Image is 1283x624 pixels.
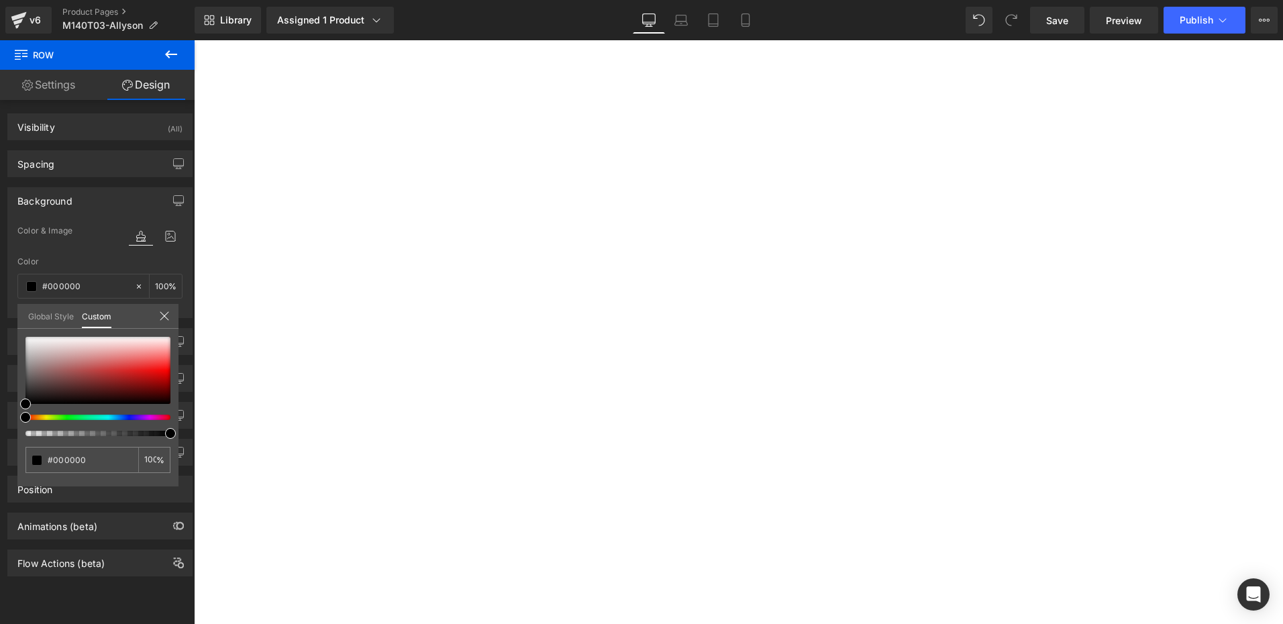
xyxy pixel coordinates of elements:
[1180,15,1213,25] span: Publish
[97,70,195,100] a: Design
[1164,7,1245,34] button: Publish
[998,7,1025,34] button: Redo
[1237,578,1270,611] div: Open Intercom Messenger
[48,453,133,467] input: Color
[1090,7,1158,34] a: Preview
[1106,13,1142,28] span: Preview
[28,304,74,327] a: Global Style
[1046,13,1068,28] span: Save
[729,7,762,34] a: Mobile
[62,7,195,17] a: Product Pages
[966,7,992,34] button: Undo
[633,7,665,34] a: Desktop
[27,11,44,29] div: v6
[277,13,383,27] div: Assigned 1 Product
[5,7,52,34] a: v6
[62,20,143,31] span: M140T03-Allyson
[82,304,111,328] a: Custom
[1251,7,1278,34] button: More
[665,7,697,34] a: Laptop
[697,7,729,34] a: Tablet
[195,7,261,34] a: New Library
[220,14,252,26] span: Library
[13,40,148,70] span: Row
[138,447,170,473] div: %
